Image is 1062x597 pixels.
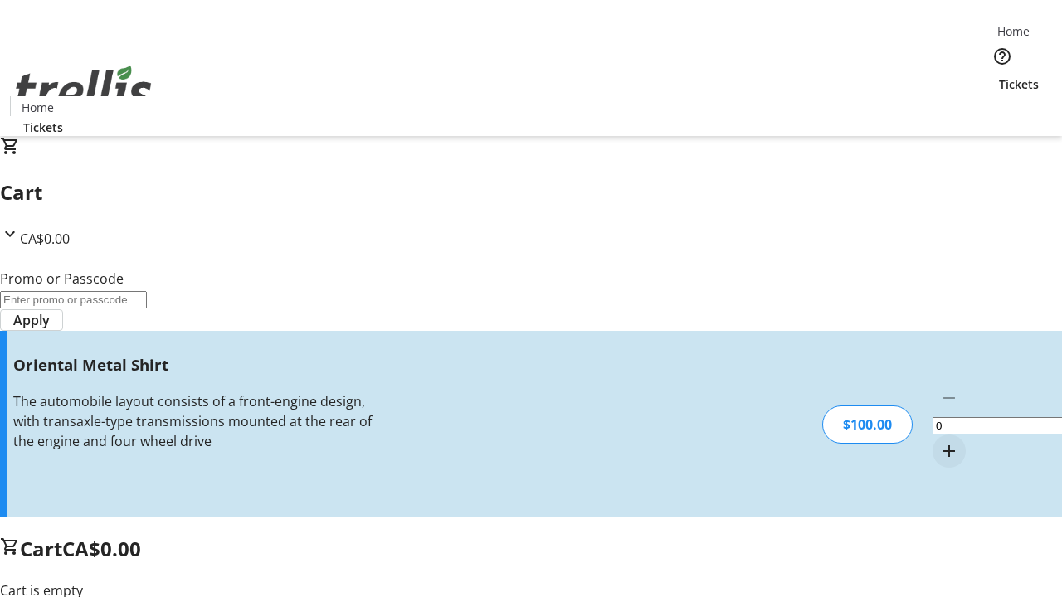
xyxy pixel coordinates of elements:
span: Home [997,22,1030,40]
a: Tickets [986,75,1052,93]
button: Increment by one [933,434,966,468]
button: Help [986,40,1019,73]
span: Apply [13,310,50,330]
button: Cart [986,93,1019,126]
a: Tickets [10,119,76,136]
span: CA$0.00 [62,535,141,562]
span: Tickets [999,75,1039,93]
h3: Oriental Metal Shirt [13,353,376,376]
div: $100.00 [822,405,913,444]
a: Home [986,22,1040,40]
img: Orient E2E Organization BcvNXqo23y's Logo [10,47,158,130]
span: Home [22,99,54,116]
div: The automobile layout consists of a front-engine design, with transaxle-type transmissions mounte... [13,391,376,451]
a: Home [11,99,64,116]
span: CA$0.00 [20,230,70,248]
span: Tickets [23,119,63,136]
